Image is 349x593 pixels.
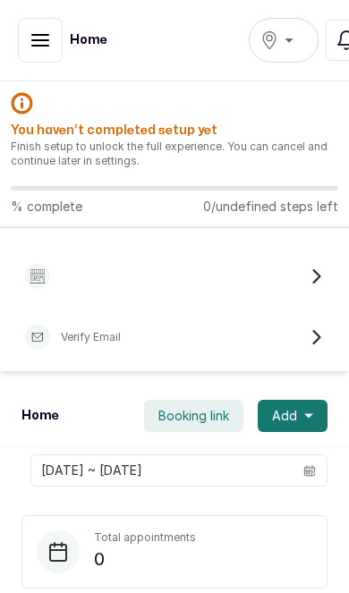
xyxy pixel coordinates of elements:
[11,122,338,140] h2: You haven’t completed setup yet
[94,530,196,545] p: Total appointments
[272,407,297,425] span: Add
[21,407,59,425] h1: Home
[11,140,338,168] p: Finish setup to unlock the full experience. You can cancel and continue later in settings.
[158,407,229,425] span: Booking link
[31,455,293,486] input: Select date
[203,198,338,216] p: 0/undefined steps left
[144,400,243,432] button: Booking link
[303,464,316,477] svg: calendar
[94,545,196,573] p: 0
[11,198,82,216] p: % complete
[61,330,121,344] p: Verify Email
[70,31,107,49] h1: Home
[258,400,328,432] button: Add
